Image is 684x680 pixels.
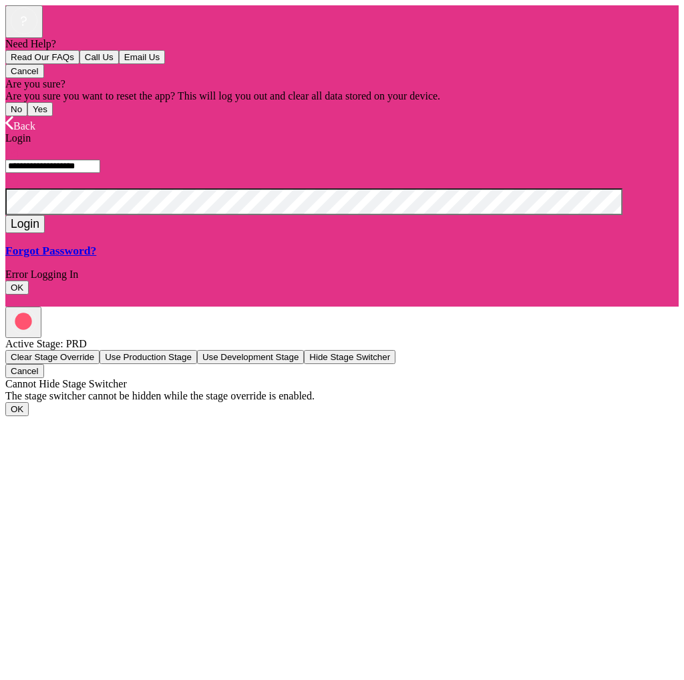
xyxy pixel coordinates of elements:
[5,269,679,281] div: Error Logging In
[5,390,679,402] div: The stage switcher cannot be hidden while the stage override is enabled.
[5,338,679,350] div: Active Stage: PRD
[5,120,35,132] a: Back
[5,244,679,258] a: Forgot Password?
[5,215,45,233] button: Login
[5,50,79,64] button: Read Our FAQs
[5,78,679,90] div: Are you sure?
[5,364,44,378] button: Cancel
[100,350,197,364] button: Use Production Stage
[79,50,119,64] button: Call Us
[197,350,304,364] button: Use Development Stage
[5,281,29,295] button: OK
[5,64,44,78] button: Cancel
[27,102,53,116] button: Yes
[5,38,679,50] div: Need Help?
[5,402,29,416] button: OK
[5,350,100,364] button: Clear Stage Override
[5,102,27,116] button: No
[5,90,679,102] div: Are you sure you want to reset the app? This will log you out and clear all data stored on your d...
[5,132,679,144] div: Login
[304,350,395,364] button: Hide Stage Switcher
[119,50,165,64] button: Email Us
[13,120,35,132] span: Back
[5,378,679,390] div: Cannot Hide Stage Switcher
